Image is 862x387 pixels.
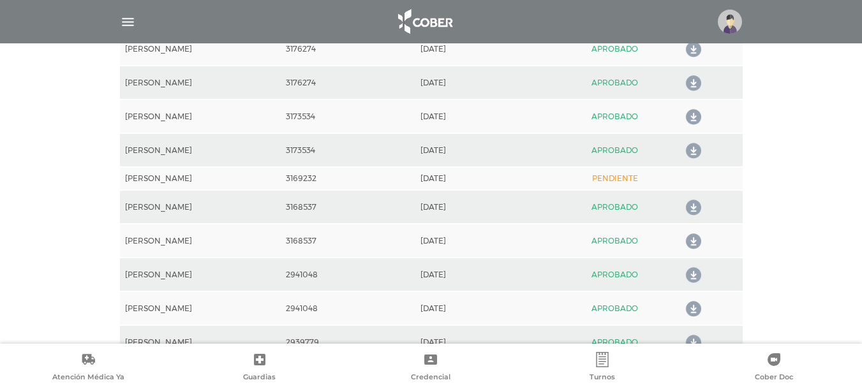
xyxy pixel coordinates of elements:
td: [DATE] [415,32,551,66]
td: [PERSON_NAME] [120,258,281,291]
img: Cober_menu-lines-white.svg [120,14,136,30]
td: APROBADO [552,190,679,224]
td: [DATE] [415,167,551,190]
span: Turnos [590,372,615,384]
td: APROBADO [552,32,679,66]
td: 3173534 [281,133,415,167]
td: [PERSON_NAME] [120,167,281,190]
span: Credencial [411,372,450,384]
td: APROBADO [552,99,679,133]
td: 3176274 [281,32,415,66]
td: APROBADO [552,291,679,325]
span: Guardias [243,372,276,384]
span: Cober Doc [755,372,793,384]
td: [PERSON_NAME] [120,325,281,359]
td: APROBADO [552,66,679,99]
td: 2941048 [281,291,415,325]
td: [DATE] [415,190,551,224]
td: [DATE] [415,258,551,291]
td: APROBADO [552,258,679,291]
a: Cober Doc [688,352,859,384]
a: Atención Médica Ya [3,352,174,384]
td: [PERSON_NAME] [120,133,281,167]
a: Turnos [517,352,688,384]
td: 2939779 [281,325,415,359]
span: Atención Médica Ya [52,372,124,384]
td: APROBADO [552,224,679,258]
td: PENDIENTE [552,167,679,190]
a: Guardias [174,352,346,384]
td: [PERSON_NAME] [120,32,281,66]
a: Credencial [345,352,517,384]
td: 3168537 [281,190,415,224]
td: [DATE] [415,325,551,359]
td: [PERSON_NAME] [120,99,281,133]
td: [PERSON_NAME] [120,224,281,258]
td: 3176274 [281,66,415,99]
td: [DATE] [415,99,551,133]
td: [PERSON_NAME] [120,66,281,99]
img: profile-placeholder.svg [718,10,742,34]
td: [PERSON_NAME] [120,190,281,224]
td: 3168537 [281,224,415,258]
td: 3173534 [281,99,415,133]
td: [DATE] [415,224,551,258]
td: APROBADO [552,325,679,359]
td: APROBADO [552,133,679,167]
td: 2941048 [281,258,415,291]
td: [DATE] [415,291,551,325]
td: 3169232 [281,167,415,190]
td: [DATE] [415,66,551,99]
td: [PERSON_NAME] [120,291,281,325]
td: [DATE] [415,133,551,167]
img: logo_cober_home-white.png [391,6,458,37]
